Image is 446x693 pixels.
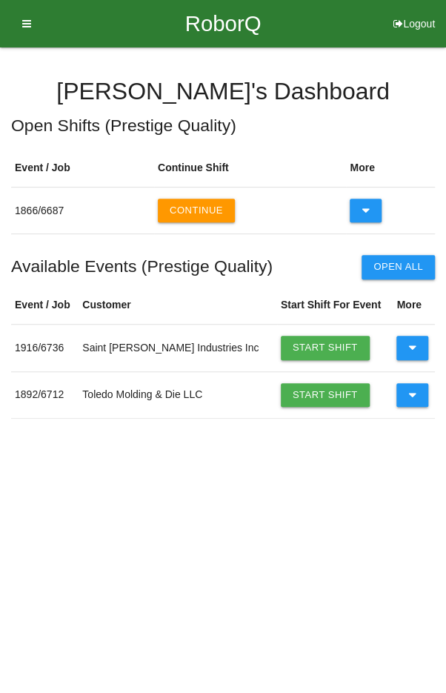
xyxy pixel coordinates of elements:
th: Continue Shift [154,149,346,188]
td: Saint [PERSON_NAME] Industries Inc [79,325,276,371]
th: Start Shift For Event [277,286,393,325]
button: Continue [158,199,235,222]
th: Event / Job [11,286,79,325]
td: 1892 / 6712 [11,371,79,418]
a: Start Shift [281,383,370,407]
th: More [393,286,435,325]
td: 1866 / 6687 [11,188,154,234]
h4: [PERSON_NAME] 's Dashboard [11,79,435,105]
td: 1916 / 6736 [11,325,79,371]
th: Event / Job [11,149,154,188]
button: Open All [362,255,435,279]
th: More [346,149,435,188]
a: Start Shift [281,336,370,359]
td: Toledo Molding & Die LLC [79,371,276,418]
h5: Available Events ( Prestige Quality ) [11,257,273,276]
th: Customer [79,286,276,325]
h5: Open Shifts ( Prestige Quality ) [11,116,435,135]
